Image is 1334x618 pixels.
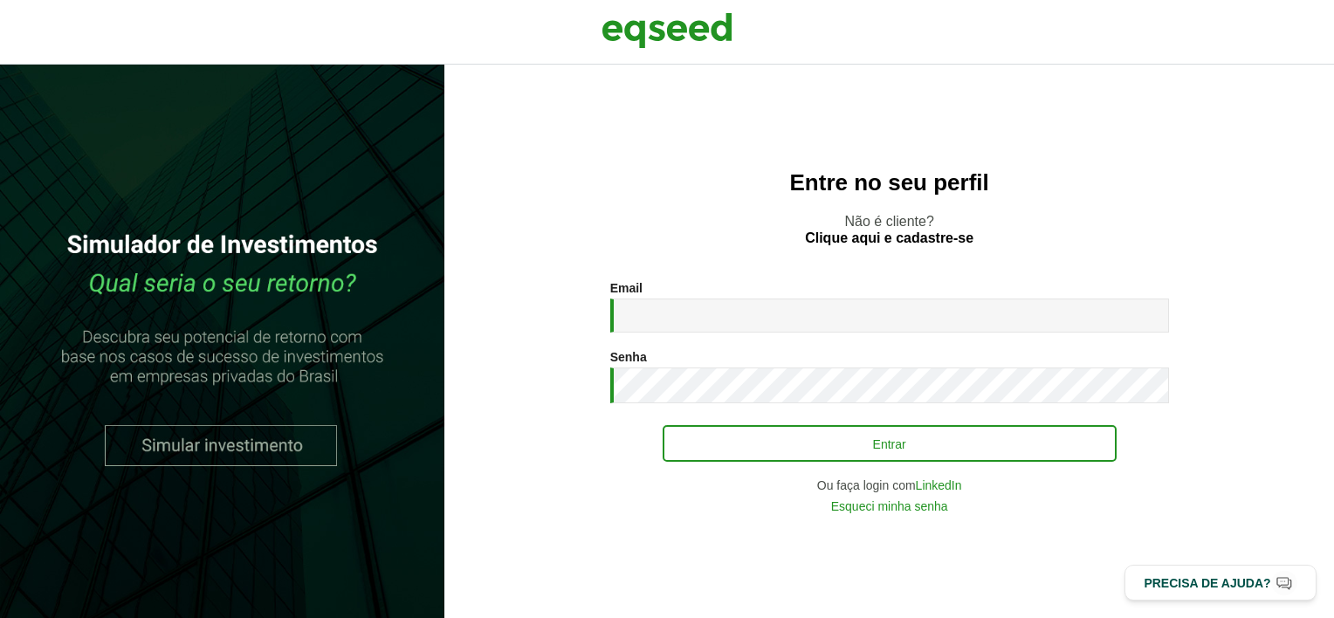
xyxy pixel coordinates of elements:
img: EqSeed Logo [602,9,732,52]
p: Não é cliente? [479,213,1299,246]
a: LinkedIn [916,479,962,491]
a: Clique aqui e cadastre-se [805,231,973,245]
label: Senha [610,351,647,363]
a: Esqueci minha senha [831,500,948,512]
div: Ou faça login com [610,479,1169,491]
h2: Entre no seu perfil [479,170,1299,196]
button: Entrar [663,425,1117,462]
label: Email [610,282,643,294]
